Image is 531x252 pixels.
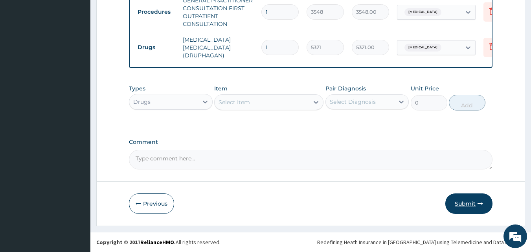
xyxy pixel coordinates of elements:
[129,4,148,23] div: Minimize live chat window
[129,193,174,214] button: Previous
[445,193,492,214] button: Submit
[179,32,257,63] td: [MEDICAL_DATA] [MEDICAL_DATA] (DRUPHAGAN)
[140,239,174,246] a: RelianceHMO
[404,8,441,16] span: [MEDICAL_DATA]
[325,85,366,92] label: Pair Diagnosis
[15,39,32,59] img: d_794563401_company_1708531726252_794563401
[411,85,439,92] label: Unit Price
[317,238,525,246] div: Redefining Heath Insurance in [GEOGRAPHIC_DATA] using Telemedicine and Data Science!
[129,139,493,145] label: Comment
[219,98,250,106] div: Select Item
[46,76,108,155] span: We're online!
[90,232,531,252] footer: All rights reserved.
[134,40,179,55] td: Drugs
[4,168,150,196] textarea: Type your message and hit 'Enter'
[134,5,179,19] td: Procedures
[41,44,132,54] div: Chat with us now
[404,44,441,52] span: [MEDICAL_DATA]
[96,239,176,246] strong: Copyright © 2017 .
[214,85,228,92] label: Item
[330,98,376,106] div: Select Diagnosis
[129,85,145,92] label: Types
[449,95,485,110] button: Add
[133,98,151,106] div: Drugs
